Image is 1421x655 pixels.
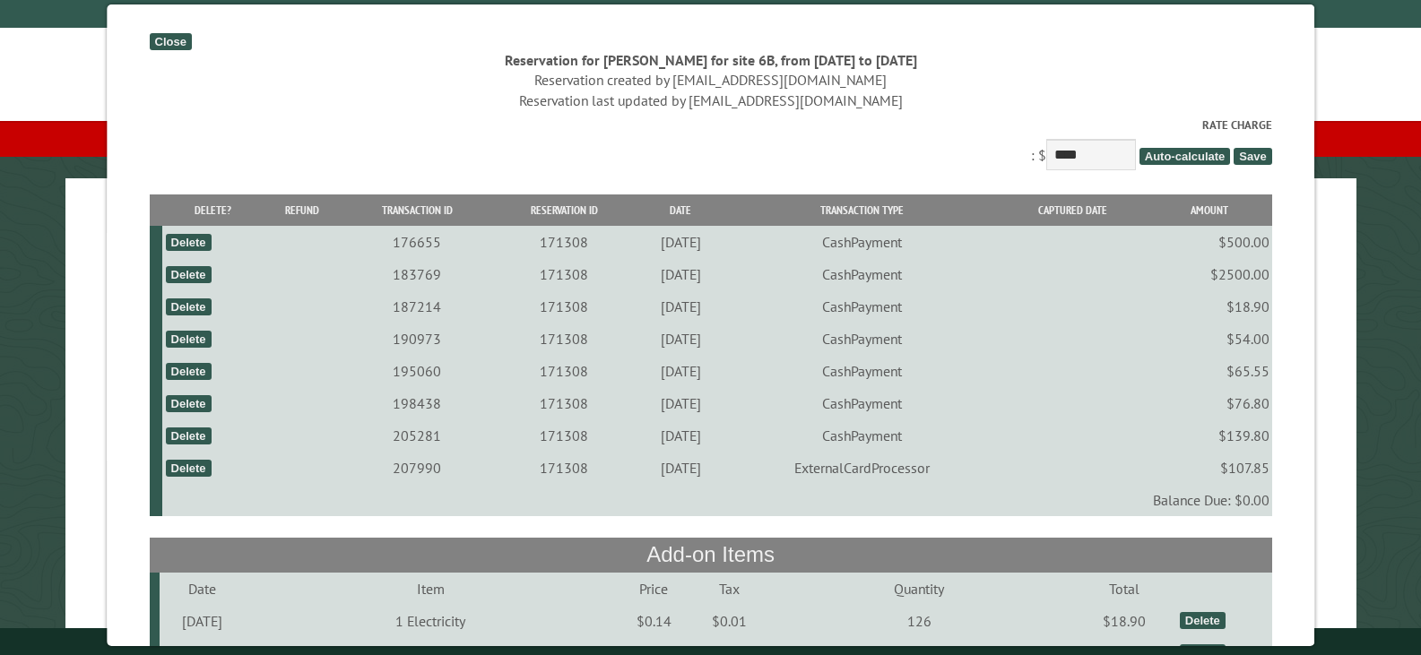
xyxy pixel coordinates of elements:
td: 126 [767,605,1071,637]
td: $139.80 [1146,419,1271,452]
td: 190973 [342,323,492,355]
td: [DATE] [636,226,725,258]
td: Item [245,573,616,605]
td: $54.00 [1146,323,1271,355]
th: Date [636,194,725,226]
th: Transaction ID [342,194,492,226]
td: $18.90 [1146,290,1271,323]
td: 198438 [342,387,492,419]
small: © Campground Commander LLC. All rights reserved. [610,635,812,647]
td: $107.85 [1146,452,1271,484]
td: 187214 [342,290,492,323]
td: 171308 [492,355,636,387]
td: Balance Due: $0.00 [162,484,1271,516]
div: Delete [1180,612,1226,629]
td: 171308 [492,387,636,419]
td: 171308 [492,258,636,290]
td: 171308 [492,226,636,258]
span: Auto-calculate [1139,148,1231,165]
div: Reservation for [PERSON_NAME] for site 6B, from [DATE] to [DATE] [149,50,1271,70]
td: $0.01 [691,605,767,637]
td: [DATE] [636,419,725,452]
td: 1 Electricity [245,605,616,637]
td: Tax [691,573,767,605]
td: Date [160,573,245,605]
th: Amount [1146,194,1271,226]
td: $0.14 [616,605,691,637]
td: [DATE] [636,323,725,355]
td: [DATE] [636,355,725,387]
td: 176655 [342,226,492,258]
td: [DATE] [636,258,725,290]
div: Reservation created by [EMAIL_ADDRESS][DOMAIN_NAME] [149,70,1271,90]
td: 171308 [492,290,636,323]
td: CashPayment [725,290,999,323]
label: Rate Charge [149,116,1271,134]
td: [DATE] [636,452,725,484]
div: Close [149,33,191,50]
div: Delete [165,460,211,477]
td: $76.80 [1146,387,1271,419]
td: 171308 [492,452,636,484]
td: Total [1071,573,1176,605]
td: 171308 [492,323,636,355]
th: Transaction Type [725,194,999,226]
td: 171308 [492,419,636,452]
div: Delete [165,363,211,380]
td: [DATE] [160,605,245,637]
div: Reservation last updated by [EMAIL_ADDRESS][DOMAIN_NAME] [149,90,1271,110]
td: $18.90 [1071,605,1176,637]
td: 195060 [342,355,492,387]
td: CashPayment [725,258,999,290]
div: Delete [165,266,211,283]
td: CashPayment [725,355,999,387]
td: CashPayment [725,387,999,419]
td: [DATE] [636,290,725,323]
div: Delete [165,331,211,348]
th: Captured Date [999,194,1146,226]
th: Delete? [162,194,262,226]
div: Delete [165,427,211,444]
td: Quantity [767,573,1071,605]
div: Delete [165,234,211,251]
td: CashPayment [725,323,999,355]
td: 183769 [342,258,492,290]
td: $2500.00 [1146,258,1271,290]
th: Reservation ID [492,194,636,226]
td: Price [616,573,691,605]
span: Save [1234,148,1271,165]
td: 207990 [342,452,492,484]
td: $500.00 [1146,226,1271,258]
td: 205281 [342,419,492,452]
div: Delete [165,298,211,315]
td: CashPayment [725,419,999,452]
div: : $ [149,116,1271,175]
th: Refund [263,194,342,226]
td: $65.55 [1146,355,1271,387]
th: Add-on Items [149,538,1271,572]
td: [DATE] [636,387,725,419]
td: CashPayment [725,226,999,258]
div: Delete [165,395,211,412]
td: ExternalCardProcessor [725,452,999,484]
